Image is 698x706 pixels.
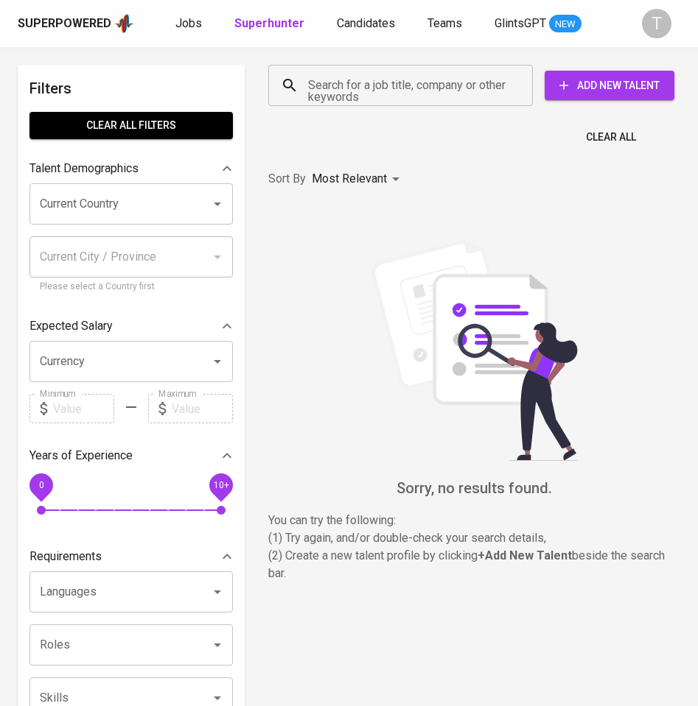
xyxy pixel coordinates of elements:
[545,71,674,100] button: Add New Talent
[18,15,111,32] div: Superpowered
[18,13,134,35] a: Superpoweredapp logo
[642,9,671,38] div: T
[364,240,585,461] img: file_searching.svg
[29,160,139,177] p: Talent Demographics
[29,441,233,470] div: Years of Experience
[268,512,680,529] p: You can try the following :
[580,124,642,151] button: Clear All
[53,394,114,423] input: Value
[29,311,233,341] div: Expected Salary
[207,194,228,214] button: Open
[29,447,133,465] p: Years of Experience
[268,529,680,547] p: (1) Try again, and/or double-check your search details,
[29,112,233,139] button: Clear All filters
[175,16,202,30] span: Jobs
[207,351,228,372] button: Open
[172,394,233,423] input: Value
[312,166,405,193] div: Most Relevant
[40,280,223,294] p: Please select a Country first
[268,476,680,500] h6: Sorry, no results found.
[478,548,572,562] b: + Add New Talent
[549,17,582,32] span: NEW
[29,317,113,335] p: Expected Salary
[556,77,663,95] span: Add New Talent
[234,16,304,30] b: Superhunter
[337,16,395,30] span: Candidates
[586,128,636,147] span: Clear All
[207,635,228,655] button: Open
[29,548,102,565] p: Requirements
[213,480,228,490] span: 10+
[114,13,134,35] img: app logo
[427,15,465,33] a: Teams
[312,170,387,188] p: Most Relevant
[29,154,233,183] div: Talent Demographics
[427,16,462,30] span: Teams
[175,15,205,33] a: Jobs
[38,480,43,490] span: 0
[207,582,228,602] button: Open
[337,15,398,33] a: Candidates
[29,542,233,571] div: Requirements
[268,170,306,188] p: Sort By
[234,15,307,33] a: Superhunter
[495,15,582,33] a: GlintsGPT NEW
[41,116,221,135] span: Clear All filters
[268,547,680,582] p: (2) Create a new talent profile by clicking beside the search bar.
[29,77,233,100] h6: Filters
[495,16,546,30] span: GlintsGPT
